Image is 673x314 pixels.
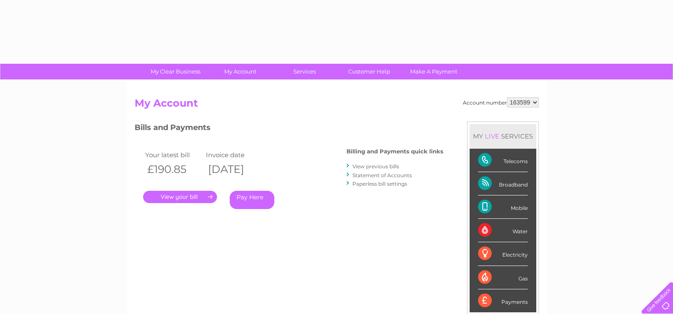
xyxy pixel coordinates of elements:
a: Paperless bill settings [352,181,407,187]
div: Gas [478,266,528,289]
div: Broadband [478,172,528,195]
div: MY SERVICES [470,124,536,148]
th: £190.85 [143,161,204,178]
div: Electricity [478,242,528,266]
a: Make A Payment [399,64,469,79]
th: [DATE] [204,161,265,178]
a: My Clear Business [141,64,211,79]
a: Customer Help [334,64,404,79]
h3: Bills and Payments [135,122,443,136]
div: LIVE [483,132,501,140]
a: My Account [205,64,275,79]
div: Water [478,219,528,242]
h4: Billing and Payments quick links [346,148,443,155]
div: Payments [478,289,528,312]
a: . [143,191,217,203]
div: Account number [463,97,539,107]
a: Statement of Accounts [352,172,412,178]
h2: My Account [135,97,539,113]
a: View previous bills [352,163,399,170]
td: Your latest bill [143,149,204,161]
a: Services [270,64,340,79]
div: Telecoms [478,149,528,172]
td: Invoice date [204,149,265,161]
div: Mobile [478,195,528,219]
a: Pay Here [230,191,274,209]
